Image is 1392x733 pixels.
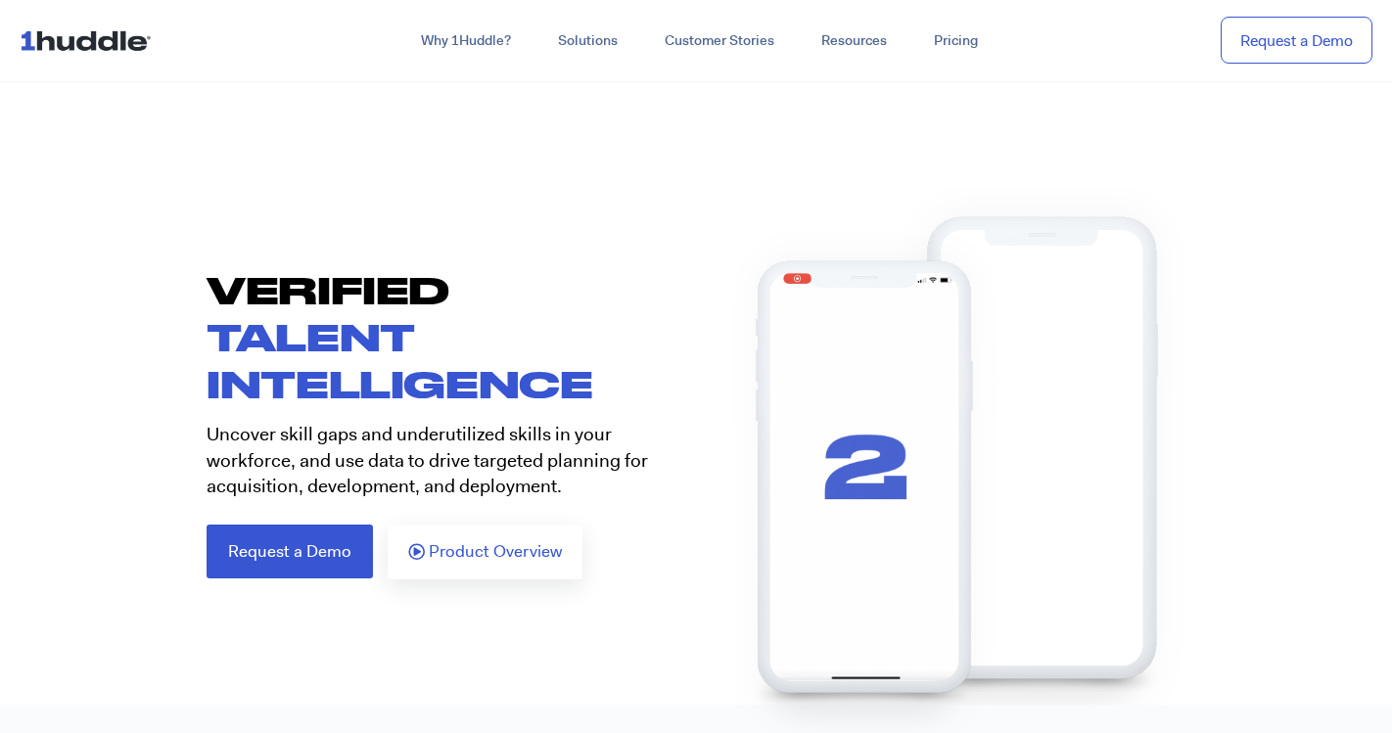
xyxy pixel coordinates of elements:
a: Pricing [910,23,1001,59]
a: Why 1Huddle? [397,23,534,59]
a: Solutions [534,23,641,59]
p: Uncover skill gaps and underutilized skills in your workforce, and use data to drive targeted pla... [207,422,681,500]
a: Product Overview [388,525,582,579]
a: Request a Demo [207,525,373,578]
h1: VERIFIED [207,266,696,407]
span: Product Overview [429,543,562,561]
img: ... [20,22,160,59]
a: Customer Stories [641,23,798,59]
span: TALENT INTELLIGENCE [207,314,593,405]
a: Resources [798,23,910,59]
a: Request a Demo [1221,17,1372,65]
span: Request a Demo [228,543,351,560]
